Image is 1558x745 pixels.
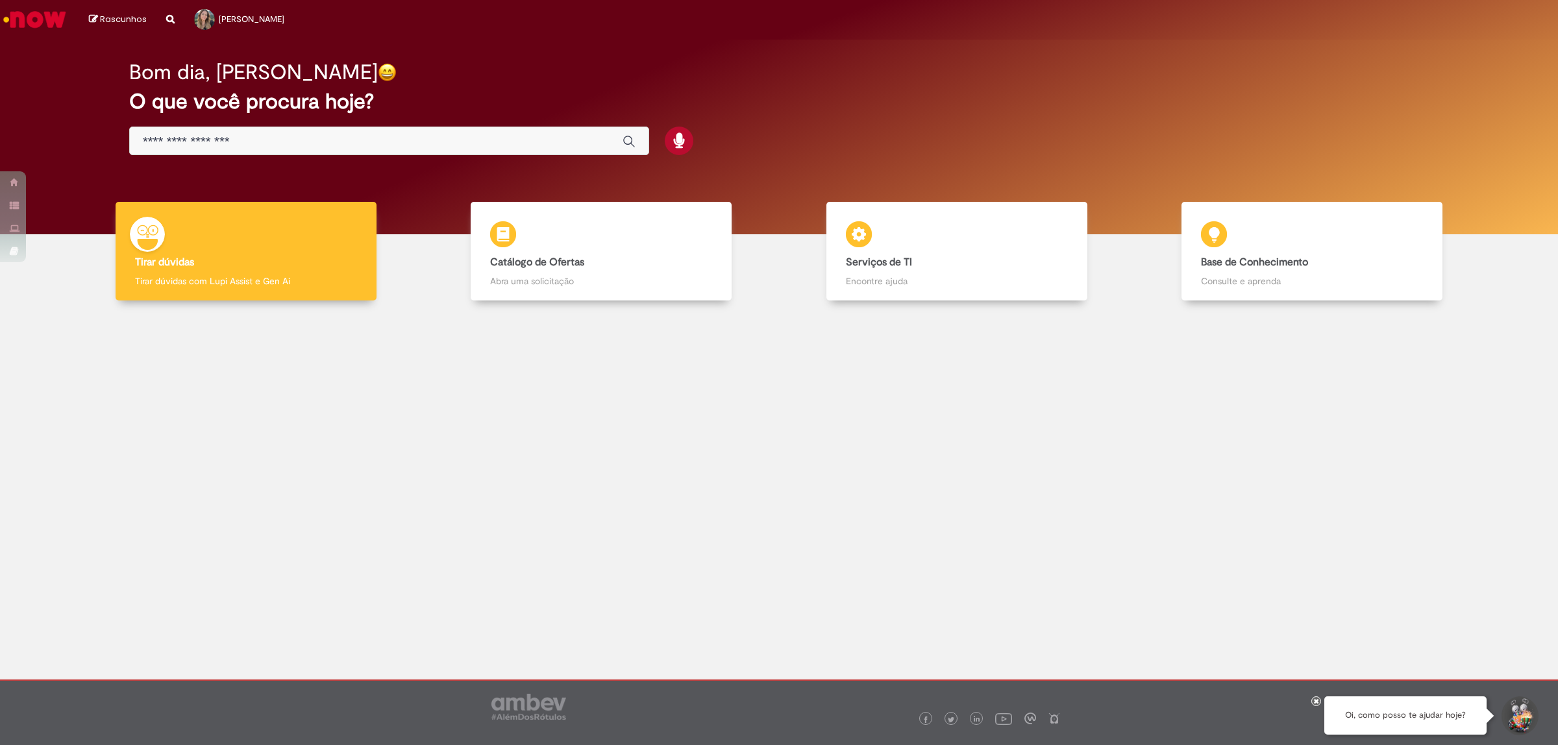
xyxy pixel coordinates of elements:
[974,716,980,724] img: logo_footer_linkedin.png
[490,275,712,287] p: Abra uma solicitação
[1201,256,1308,269] b: Base de Conhecimento
[135,256,194,269] b: Tirar dúvidas
[68,202,424,301] a: Tirar dúvidas Tirar dúvidas com Lupi Assist e Gen Ai
[1,6,68,32] img: ServiceNow
[491,694,566,720] img: logo_footer_ambev_rotulo_gray.png
[995,710,1012,727] img: logo_footer_youtube.png
[129,61,378,84] h2: Bom dia, [PERSON_NAME]
[1324,696,1487,735] div: Oi, como posso te ajudar hoje?
[100,13,147,25] span: Rascunhos
[89,14,147,26] a: Rascunhos
[1500,696,1539,735] button: Iniciar Conversa de Suporte
[948,716,954,723] img: logo_footer_twitter.png
[490,256,584,269] b: Catálogo de Ofertas
[846,256,912,269] b: Serviços de TI
[779,202,1135,301] a: Serviços de TI Encontre ajuda
[846,275,1068,287] p: Encontre ajuda
[1135,202,1490,301] a: Base de Conhecimento Consulte e aprenda
[1024,713,1036,724] img: logo_footer_workplace.png
[219,14,284,25] span: [PERSON_NAME]
[1201,275,1423,287] p: Consulte e aprenda
[424,202,780,301] a: Catálogo de Ofertas Abra uma solicitação
[922,716,929,723] img: logo_footer_facebook.png
[1048,713,1060,724] img: logo_footer_naosei.png
[135,275,357,287] p: Tirar dúvidas com Lupi Assist e Gen Ai
[129,90,1429,113] h2: O que você procura hoje?
[378,63,397,82] img: happy-face.png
